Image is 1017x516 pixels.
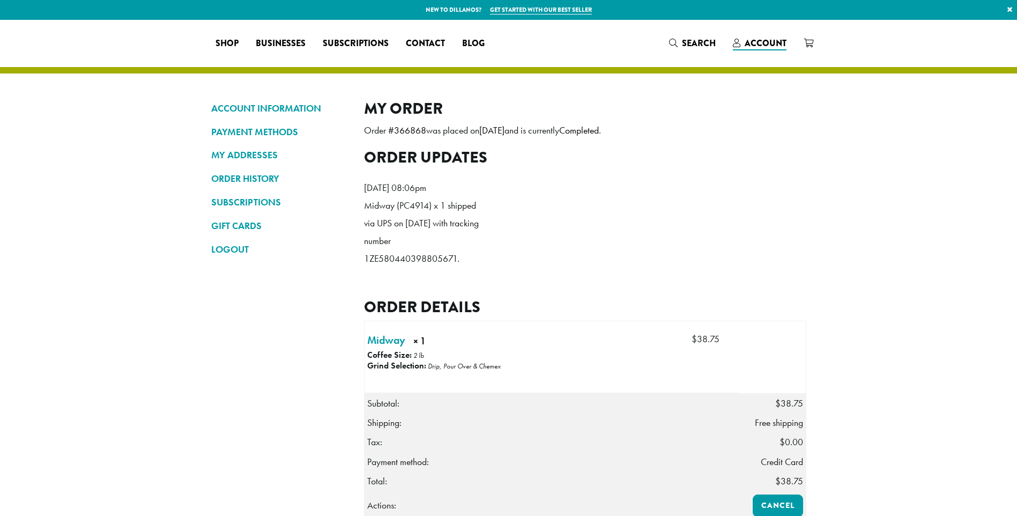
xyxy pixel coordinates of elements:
[780,436,803,448] span: 0.00
[692,333,697,345] span: $
[211,99,348,117] a: ACCOUNT INFORMATION
[775,397,803,409] span: 38.75
[364,148,806,167] h2: Order updates
[775,475,781,487] span: $
[364,197,487,268] p: Midway (PC4914) x 1 shipped via UPS on [DATE] with tracking number 1ZE580440398805671.
[216,37,239,50] span: Shop
[738,452,806,471] td: Credit Card
[462,37,485,50] span: Blog
[682,37,716,49] span: Search
[256,37,306,50] span: Businesses
[364,393,738,413] th: Subtotal:
[479,124,504,136] mark: [DATE]
[660,34,724,52] a: Search
[323,37,389,50] span: Subscriptions
[211,193,348,211] a: SUBSCRIPTIONS
[367,332,405,348] a: Midway
[364,298,806,316] h2: Order details
[364,122,806,139] p: Order # was placed on and is currently .
[413,334,471,351] strong: × 1
[364,179,487,197] p: [DATE] 08:06pm
[775,397,781,409] span: $
[428,362,501,371] p: Drip, Pour Over & Chemex
[207,35,247,52] a: Shop
[367,360,426,371] strong: Grind Selection:
[367,349,412,360] strong: Coffee Size:
[211,123,348,141] a: PAYMENT METHODS
[406,37,445,50] span: Contact
[490,5,592,14] a: Get started with our best seller
[780,436,785,448] span: $
[559,124,599,136] mark: Completed
[775,475,803,487] span: 38.75
[394,124,426,136] mark: 366868
[364,452,738,471] th: Payment method:
[745,37,786,49] span: Account
[211,240,348,259] a: LOGOUT
[364,471,738,491] th: Total:
[692,333,719,345] bdi: 38.75
[364,432,738,452] th: Tax:
[211,169,348,188] a: ORDER HISTORY
[211,217,348,235] a: GIFT CARDS
[364,413,738,432] th: Shipping:
[211,146,348,164] a: MY ADDRESSES
[364,99,806,118] h2: My Order
[738,413,806,432] td: Free shipping
[413,351,424,360] p: 2 lb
